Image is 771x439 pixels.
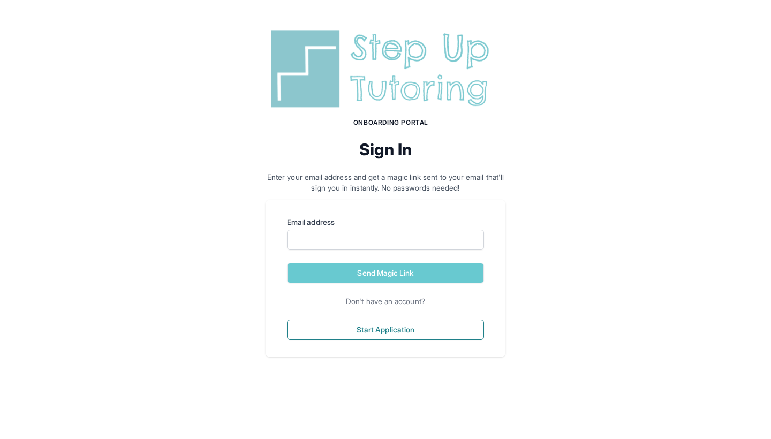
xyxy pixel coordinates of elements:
[266,26,505,112] img: Step Up Tutoring horizontal logo
[276,118,505,127] h1: Onboarding Portal
[342,296,429,307] span: Don't have an account?
[266,172,505,193] p: Enter your email address and get a magic link sent to your email that'll sign you in instantly. N...
[287,263,484,283] button: Send Magic Link
[266,140,505,159] h2: Sign In
[287,320,484,340] button: Start Application
[287,217,484,228] label: Email address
